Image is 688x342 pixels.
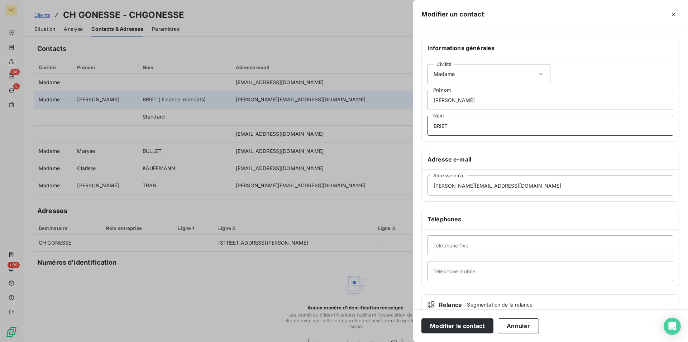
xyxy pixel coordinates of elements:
[421,9,484,19] h5: Modifier un contact
[421,318,493,333] button: Modifier le contact
[427,300,673,309] div: Relance
[427,44,673,52] h6: Informations générales
[427,175,673,196] input: placeholder
[427,261,673,281] input: placeholder
[463,301,532,308] span: - Segmentation de la relance
[427,215,673,223] h6: Téléphones
[427,116,673,136] input: placeholder
[427,155,673,164] h6: Adresse e-mail
[434,71,455,78] span: Madame
[427,235,673,255] input: placeholder
[664,318,681,335] div: Open Intercom Messenger
[427,90,673,110] input: placeholder
[498,318,539,333] button: Annuler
